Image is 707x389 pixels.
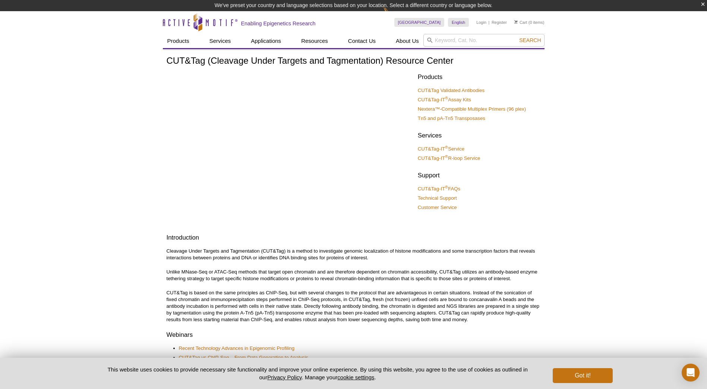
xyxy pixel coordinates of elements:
[167,290,541,323] p: CUT&Tag is based on the same principles as ChIP-Seq, but with several changes to the protocol tha...
[205,34,236,48] a: Services
[267,374,302,380] a: Privacy Policy
[394,18,445,27] a: [GEOGRAPHIC_DATA]
[167,56,541,67] h1: CUT&Tag (Cleavage Under Targets and Tagmentation) Resource Center
[418,73,541,82] h2: Products
[179,345,295,352] a: Recent Technology Advances in Epigenomic Profiling
[489,18,490,27] li: |
[179,354,308,361] a: CUT&Tag vs ChIP-Seq – From Data Generation to Analysis
[391,34,423,48] a: About Us
[163,34,194,48] a: Products
[167,248,541,261] p: Cleavage Under Targets and Tagmentation (CUT&Tag) is a method to investigate genomic localization...
[95,366,541,381] p: This website uses cookies to provide necessary site functionality and improve your online experie...
[246,34,285,48] a: Applications
[241,20,316,27] h2: Enabling Epigenetics Research
[167,71,412,209] iframe: [WEBINAR] Improved Chromatin Analysis with CUT&Tag Assays
[418,131,541,140] h2: Services
[297,34,332,48] a: Resources
[492,20,507,25] a: Register
[418,204,457,211] a: Customer Service
[383,6,403,23] img: Change Here
[423,34,545,47] input: Keyword, Cat. No.
[682,364,700,382] div: Open Intercom Messenger
[448,18,469,27] a: English
[553,368,612,383] button: Got it!
[519,37,541,43] span: Search
[418,106,526,113] a: Nextera™-Compatible Multiplex Primers (96 plex)
[418,186,460,192] a: CUT&Tag-IT®FAQs
[514,18,545,27] li: (0 items)
[517,37,543,44] button: Search
[514,20,518,24] img: Your Cart
[445,185,448,189] sup: ®
[445,154,448,159] sup: ®
[344,34,380,48] a: Contact Us
[418,155,480,162] a: CUT&Tag-IT®R-loop Service
[418,97,471,103] a: CUT&Tag-IT®Assay Kits
[167,233,541,242] h2: Introduction
[418,146,464,152] a: CUT&Tag-IT®Service
[514,20,527,25] a: Cart
[337,374,374,380] button: cookie settings
[167,331,541,339] h2: Webinars
[445,145,448,149] sup: ®
[418,195,457,202] a: Technical Support
[418,171,541,180] h2: Support
[476,20,486,25] a: Login
[167,269,541,282] p: Unlike MNase-Seq or ATAC-Seq methods that target open chromatin and are therefore dependent on ch...
[418,115,485,122] a: Tn5 and pA-Tn5 Transposases
[445,96,448,100] sup: ®
[418,87,485,94] a: CUT&Tag Validated Antibodies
